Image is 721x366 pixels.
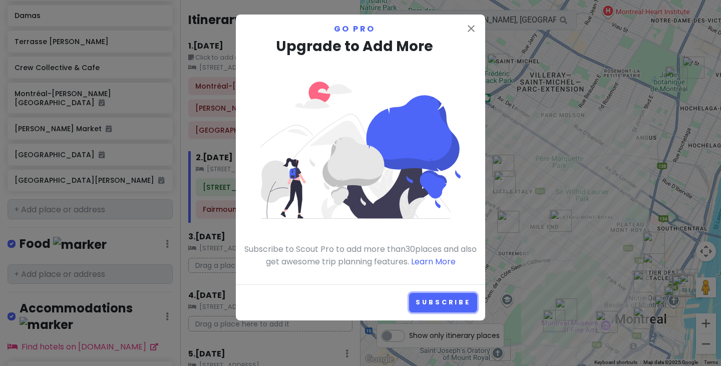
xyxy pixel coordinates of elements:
p: Go Pro [244,23,477,36]
img: Person looking at mountains, tree, and sun [260,82,461,218]
h3: Upgrade to Add More [244,36,477,58]
p: Subscribe to Scout Pro to add more than 30 places and also get awesome trip planning features. [244,243,477,268]
button: Close [465,23,477,37]
a: Learn More [411,256,456,267]
i: close [465,23,477,35]
a: Subscribe [409,293,477,312]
